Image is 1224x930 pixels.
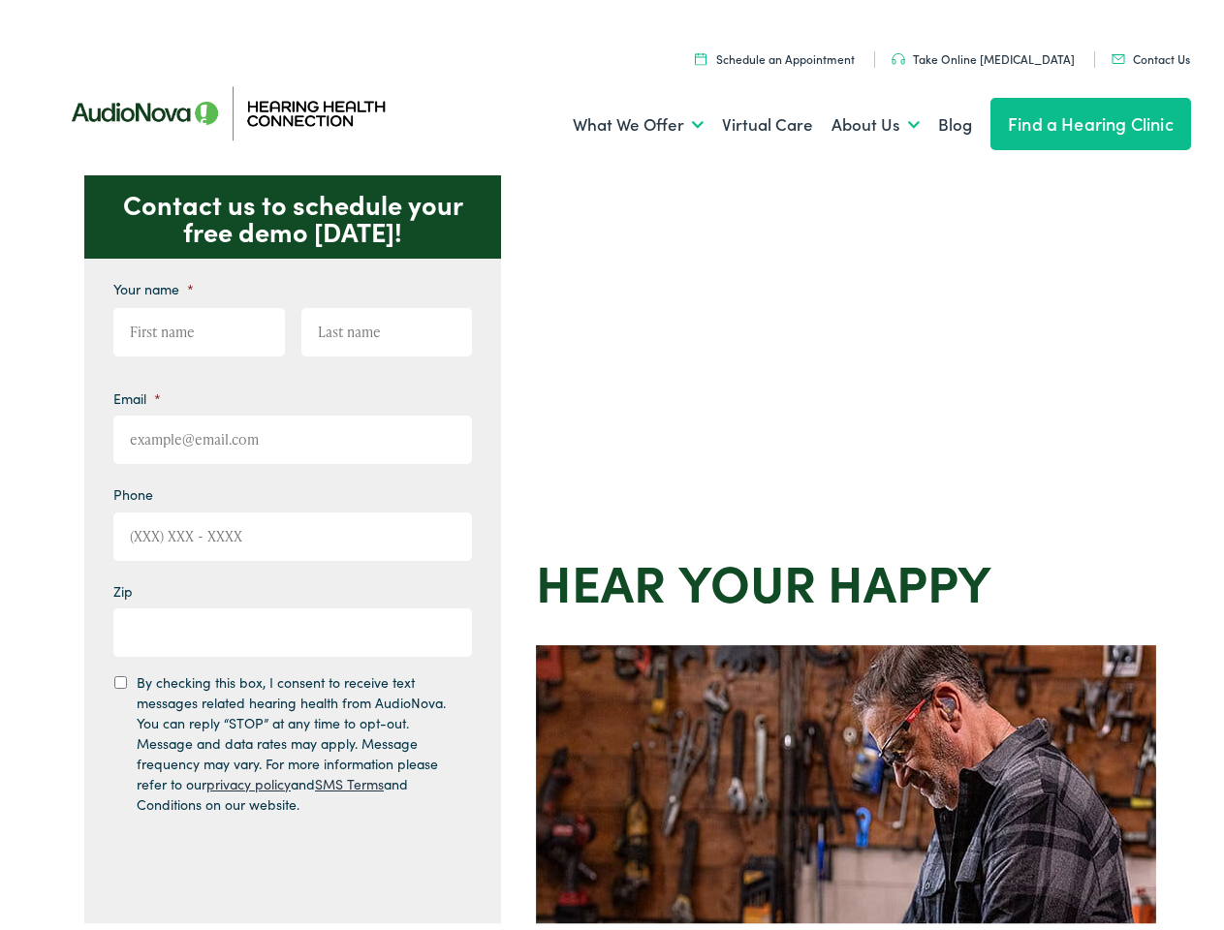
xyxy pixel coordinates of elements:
input: First name [113,302,285,351]
a: About Us [832,83,920,155]
a: Take Online [MEDICAL_DATA] [892,45,1075,61]
strong: your Happy [678,540,991,610]
a: What We Offer [573,83,704,155]
a: SMS Terms [315,768,384,788]
a: privacy policy [206,768,291,788]
input: (XXX) XXX - XXXX [113,507,472,555]
strong: Hear [536,540,666,610]
label: Your name [113,274,194,292]
a: Virtual Care [722,83,813,155]
a: Blog [938,83,972,155]
a: Contact Us [1112,45,1190,61]
label: By checking this box, I consent to receive text messages related hearing health from AudioNova. Y... [137,666,455,809]
img: utility icon [1112,48,1125,58]
input: Last name [301,302,473,351]
p: Contact us to schedule your free demo [DATE]! [84,170,501,253]
label: Phone [113,480,153,497]
img: utility icon [892,47,905,59]
img: utility icon [695,46,706,59]
a: Find a Hearing Clinic [990,92,1191,144]
a: Schedule an Appointment [695,45,855,61]
label: Email [113,384,161,401]
label: Zip [113,576,133,594]
input: example@email.com [113,410,472,458]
